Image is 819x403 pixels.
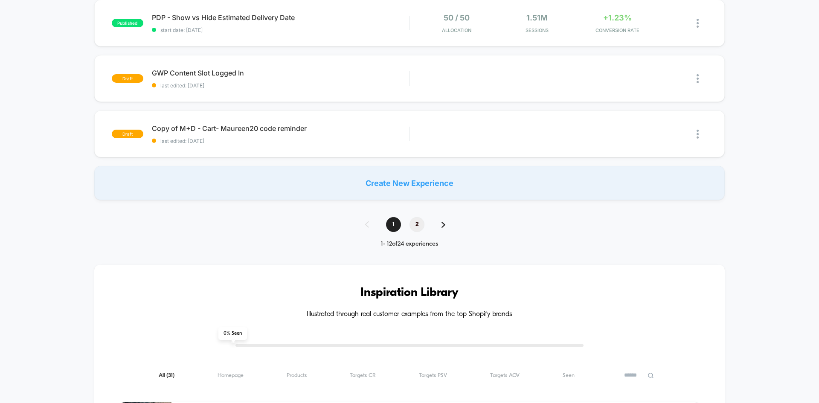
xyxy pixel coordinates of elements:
[120,310,699,319] h4: Illustrated through real customer examples from the top Shopify brands
[441,222,445,228] img: pagination forward
[499,27,575,33] span: Sessions
[579,27,656,33] span: CONVERSION RATE
[409,217,424,232] span: 2
[152,27,409,33] span: start date: [DATE]
[442,27,471,33] span: Allocation
[287,372,307,379] span: Products
[218,327,247,340] span: 0 % Seen
[444,13,470,22] span: 50 / 50
[490,372,520,379] span: Targets AOV
[419,372,447,379] span: Targets PSV
[112,74,143,83] span: draft
[526,13,548,22] span: 1.51M
[152,82,409,89] span: last edited: [DATE]
[152,69,409,77] span: GWP Content Slot Logged In
[112,19,143,27] span: published
[697,19,699,28] img: close
[152,13,409,22] span: PDP - Show vs Hide Estimated Delivery Date
[697,130,699,139] img: close
[697,74,699,83] img: close
[159,372,174,379] span: All
[120,286,699,300] h3: Inspiration Library
[603,13,632,22] span: +1.23%
[166,373,174,378] span: ( 31 )
[112,130,143,138] span: draft
[152,138,409,144] span: last edited: [DATE]
[350,372,376,379] span: Targets CR
[386,217,401,232] span: 1
[357,241,462,248] div: 1 - 12 of 24 experiences
[563,372,575,379] span: Seen
[218,372,244,379] span: Homepage
[94,166,725,200] div: Create New Experience
[152,124,409,133] span: Copy of M+D - Cart- Maureen20 code reminder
